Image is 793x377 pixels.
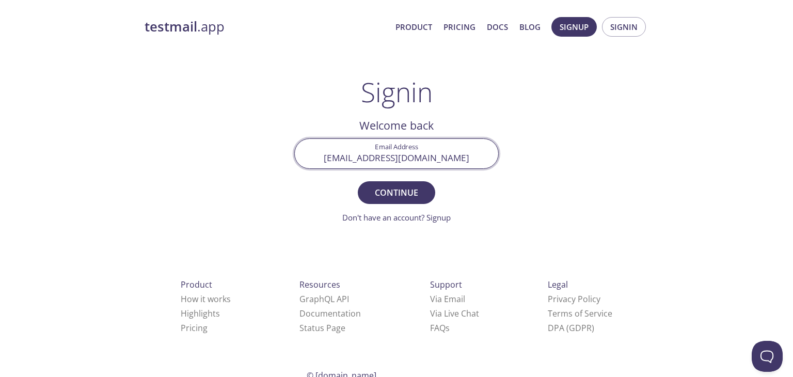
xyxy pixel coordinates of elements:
a: Privacy Policy [548,293,600,305]
a: Documentation [299,308,361,319]
span: Continue [369,185,424,200]
a: Docs [487,20,508,34]
a: Blog [519,20,541,34]
span: s [446,322,450,334]
a: Pricing [443,20,475,34]
strong: testmail [145,18,197,36]
span: Product [181,279,212,290]
a: Via Live Chat [430,308,479,319]
a: Highlights [181,308,220,319]
span: Signin [610,20,638,34]
a: FAQ [430,322,450,334]
h1: Signin [361,76,433,107]
span: Resources [299,279,340,290]
a: Pricing [181,322,208,334]
span: Signup [560,20,589,34]
span: Legal [548,279,568,290]
span: Support [430,279,462,290]
iframe: Help Scout Beacon - Open [752,341,783,372]
a: Terms of Service [548,308,612,319]
a: How it works [181,293,231,305]
a: testmail.app [145,18,387,36]
button: Signup [551,17,597,37]
button: Continue [358,181,435,204]
a: Status Page [299,322,345,334]
a: GraphQL API [299,293,349,305]
a: Product [395,20,432,34]
a: Via Email [430,293,465,305]
a: DPA (GDPR) [548,322,594,334]
button: Signin [602,17,646,37]
h2: Welcome back [294,117,499,134]
a: Don't have an account? Signup [342,212,451,223]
